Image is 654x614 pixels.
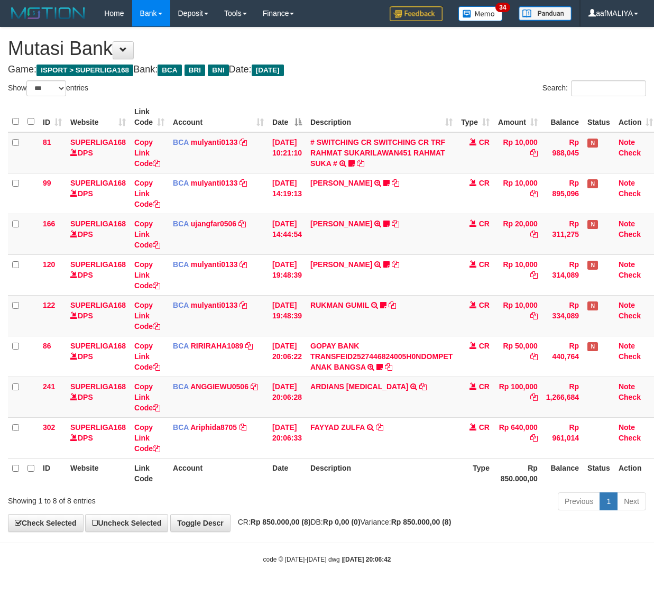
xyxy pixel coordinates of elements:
[617,492,646,510] a: Next
[251,382,258,391] a: Copy ANGGIEWU0506 to clipboard
[268,336,306,377] td: [DATE] 20:06:22
[306,458,457,488] th: Description
[268,458,306,488] th: Date
[173,342,189,350] span: BCA
[587,261,598,270] span: Has Note
[494,377,542,417] td: Rp 100,000
[43,138,51,146] span: 81
[542,80,646,96] label: Search:
[530,434,538,442] a: Copy Rp 640,000 to clipboard
[587,179,598,188] span: Has Note
[39,102,66,132] th: ID: activate to sort column ascending
[558,492,600,510] a: Previous
[571,80,646,96] input: Search:
[530,271,538,279] a: Copy Rp 10,000 to clipboard
[134,342,160,371] a: Copy Link Code
[268,132,306,173] td: [DATE] 10:21:10
[263,556,391,563] small: code © [DATE]-[DATE] dwg |
[494,336,542,377] td: Rp 50,000
[619,260,635,269] a: Note
[134,219,160,249] a: Copy Link Code
[542,336,583,377] td: Rp 440,764
[130,458,169,488] th: Link Code
[390,6,443,21] img: Feedback.jpg
[310,342,453,371] a: GOPAY BANK TRANSFEID2527446824005H0NDOMPET ANAK BANGSA
[619,138,635,146] a: Note
[66,336,130,377] td: DPS
[240,138,247,146] a: Copy mulyanti0133 to clipboard
[479,342,490,350] span: CR
[268,377,306,417] td: [DATE] 20:06:28
[134,179,160,208] a: Copy Link Code
[542,295,583,336] td: Rp 334,089
[173,301,189,309] span: BCA
[191,342,244,350] a: RIRIRAHA1089
[70,382,126,391] a: SUPERLIGA168
[457,102,494,132] th: Type: activate to sort column ascending
[587,342,598,351] span: Has Note
[542,102,583,132] th: Balance
[619,189,641,198] a: Check
[583,102,614,132] th: Status
[208,65,228,76] span: BNI
[66,173,130,214] td: DPS
[70,342,126,350] a: SUPERLIGA168
[619,179,635,187] a: Note
[240,260,247,269] a: Copy mulyanti0133 to clipboard
[323,518,361,526] strong: Rp 0,00 (0)
[310,219,372,228] a: [PERSON_NAME]
[392,219,399,228] a: Copy NOVEN ELING PRAYOG to clipboard
[8,38,646,59] h1: Mutasi Bank
[239,423,246,432] a: Copy Ariphida8705 to clipboard
[479,179,490,187] span: CR
[619,434,641,442] a: Check
[66,214,130,254] td: DPS
[43,219,55,228] span: 166
[8,65,646,75] h4: Game: Bank: Date:
[542,377,583,417] td: Rp 1,266,684
[479,138,490,146] span: CR
[479,423,490,432] span: CR
[310,301,369,309] a: RUKMAN GUMIL
[43,423,55,432] span: 302
[494,102,542,132] th: Amount: activate to sort column ascending
[619,393,641,401] a: Check
[600,492,618,510] a: 1
[458,6,503,21] img: Button%20Memo.svg
[26,80,66,96] select: Showentries
[619,382,635,391] a: Note
[587,301,598,310] span: Has Note
[310,179,372,187] a: [PERSON_NAME]
[70,423,126,432] a: SUPERLIGA168
[66,417,130,458] td: DPS
[190,382,248,391] a: ANGGIEWU0506
[343,556,391,563] strong: [DATE] 20:06:42
[619,149,641,157] a: Check
[252,65,284,76] span: [DATE]
[233,518,452,526] span: CR: DB: Variance:
[479,260,490,269] span: CR
[310,260,372,269] a: [PERSON_NAME]
[376,423,383,432] a: Copy FAYYAD ZULFA to clipboard
[530,393,538,401] a: Copy Rp 100,000 to clipboard
[479,382,490,391] span: CR
[494,173,542,214] td: Rp 10,000
[134,260,160,290] a: Copy Link Code
[191,138,238,146] a: mulyanti0133
[173,260,189,269] span: BCA
[173,138,189,146] span: BCA
[134,382,160,412] a: Copy Link Code
[66,254,130,295] td: DPS
[173,219,189,228] span: BCA
[310,138,445,168] a: # SWITCHING CR SWITCHING CR TRF RAHMAT SUKARILAWAN451 RAHMAT SUKA #
[391,518,452,526] strong: Rp 850.000,00 (8)
[43,179,51,187] span: 99
[583,458,614,488] th: Status
[8,80,88,96] label: Show entries
[245,342,253,350] a: Copy RIRIRAHA1089 to clipboard
[185,65,205,76] span: BRI
[392,260,399,269] a: Copy AKBAR SAPUTR to clipboard
[419,382,427,391] a: Copy ARDIANS SONATA to clipboard
[619,342,635,350] a: Note
[85,514,168,532] a: Uncheck Selected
